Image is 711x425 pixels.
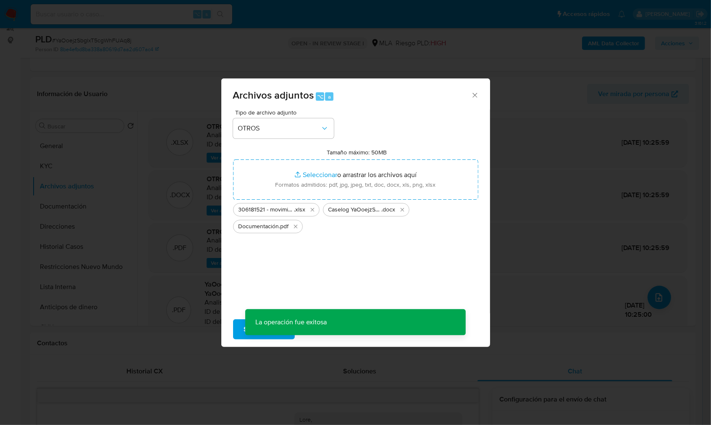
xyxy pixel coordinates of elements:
button: Subir archivo [233,319,295,339]
span: Caselog YaOoejzSbgIxT5cgWhFUAq8j_2025_09_18_00_17_49 [328,206,382,214]
p: La operación fue exitosa [245,309,337,335]
span: a [328,93,331,101]
label: Tamaño máximo: 50MB [327,149,387,156]
span: Documentación [239,222,279,231]
button: Eliminar Documentación.pdf [291,222,301,232]
span: Archivos adjuntos [233,88,314,102]
span: .docx [382,206,396,214]
span: .pdf [279,222,289,231]
button: Cerrar [471,91,478,99]
button: Eliminar 306181521 - movimientos.xlsx [307,205,317,215]
span: Cancelar [309,320,336,339]
span: ⌥ [317,93,323,101]
ul: Archivos seleccionados [233,200,478,233]
span: Tipo de archivo adjunto [235,110,336,115]
span: .xlsx [294,206,306,214]
span: 306181521 - movimientos [239,206,294,214]
span: OTROS [238,124,320,133]
button: OTROS [233,118,334,138]
button: Eliminar Caselog YaOoejzSbgIxT5cgWhFUAq8j_2025_09_18_00_17_49.docx [397,205,407,215]
span: Subir archivo [244,320,284,339]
